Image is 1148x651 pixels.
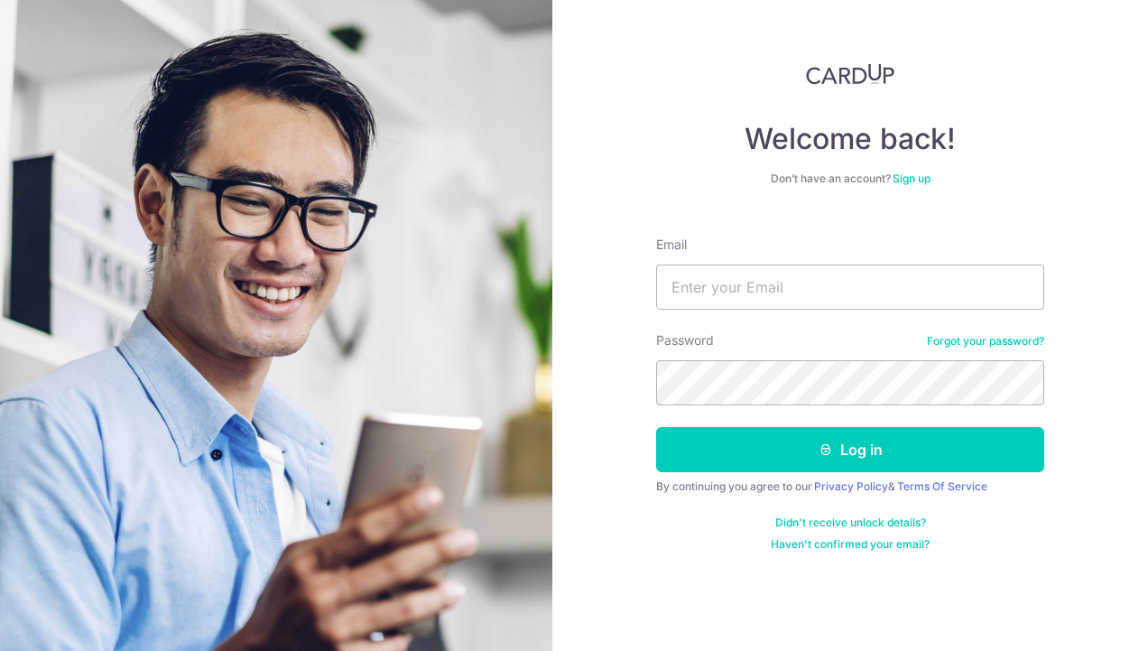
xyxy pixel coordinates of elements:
label: Email [656,236,687,254]
button: Log in [656,427,1044,472]
h4: Welcome back! [656,121,1044,157]
a: Privacy Policy [814,479,888,493]
div: By continuing you agree to our & [656,479,1044,494]
a: Terms Of Service [897,479,987,493]
a: Haven't confirmed your email? [771,537,930,552]
a: Didn't receive unlock details? [775,516,926,530]
a: Forgot your password? [927,334,1044,349]
div: Don’t have an account? [656,172,1044,186]
a: Sign up [893,172,930,185]
img: CardUp Logo [806,63,894,85]
label: Password [656,331,714,349]
input: Enter your Email [656,265,1044,310]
